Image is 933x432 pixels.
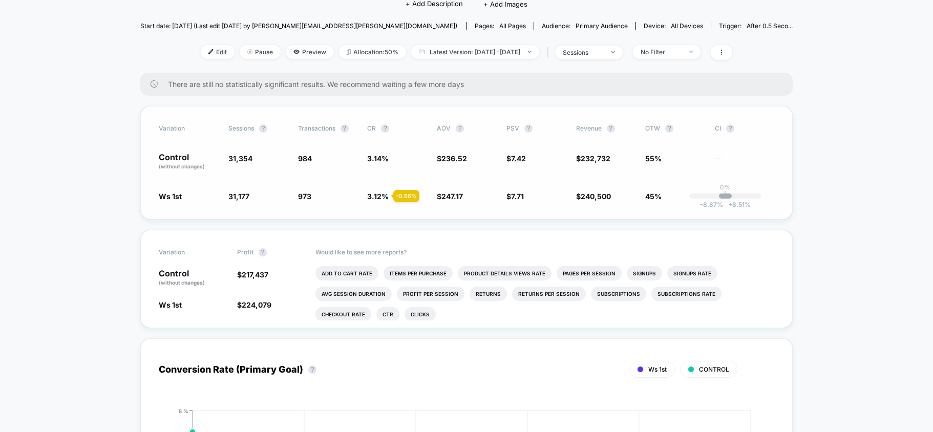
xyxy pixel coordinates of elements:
span: Start date: [DATE] (Last edit [DATE] by [PERSON_NAME][EMAIL_ADDRESS][PERSON_NAME][DOMAIN_NAME]) [140,22,457,30]
span: 7.71 [511,192,524,201]
span: 8.51 % [723,201,751,208]
button: ? [341,124,349,133]
li: Profit Per Session [397,287,464,301]
span: 247.17 [441,192,463,201]
span: Allocation: 50% [339,45,406,59]
li: Signups Rate [667,266,717,280]
span: (without changes) [159,279,205,286]
li: Checkout Rate [315,307,371,321]
span: Latest Version: [DATE] - [DATE] [411,45,539,59]
div: Trigger: [719,22,793,30]
li: Product Details Views Rate [458,266,552,280]
p: Control [159,153,218,170]
span: $ [237,270,268,279]
span: CR [367,124,376,132]
span: 224,079 [242,300,271,309]
button: ? [726,124,734,133]
li: Clicks [405,307,436,321]
img: end [528,51,532,53]
button: ? [665,124,673,133]
img: end [247,49,252,54]
span: $ [437,192,463,201]
span: -8.87 % [700,201,723,208]
li: Subscriptions Rate [651,287,722,301]
p: 0% [720,183,730,191]
span: Revenue [576,124,602,132]
li: Subscriptions [591,287,646,301]
li: Avg Session Duration [315,287,392,301]
span: Edit [201,45,235,59]
li: Signups [627,266,662,280]
button: ? [524,124,533,133]
img: end [689,51,693,53]
span: 55% [645,154,662,163]
span: CI [715,124,771,133]
span: CONTROL [699,365,729,373]
p: Control [159,269,227,287]
img: rebalance [347,49,351,55]
span: $ [576,154,610,163]
button: ? [308,365,316,374]
button: ? [381,124,389,133]
span: + [728,201,732,208]
li: Returns Per Session [512,287,586,301]
span: Ws 1st [648,365,667,373]
li: Ctr [376,307,399,321]
li: Returns [470,287,507,301]
span: Ws 1st [159,192,182,201]
button: ? [259,124,267,133]
span: There are still no statistically significant results. We recommend waiting a few more days [168,80,772,89]
span: Sessions [228,124,254,132]
li: Items Per Purchase [384,266,453,280]
span: 31,177 [228,192,249,201]
div: - 0.56 % [393,190,419,202]
span: PSV [506,124,519,132]
span: | [544,45,555,60]
button: ? [456,124,464,133]
div: No Filter [641,48,682,56]
span: $ [576,192,611,201]
span: --- [715,156,774,170]
span: AOV [437,124,451,132]
span: Ws 1st [159,300,182,309]
div: sessions [563,49,604,56]
span: After 0.5 Seco... [747,22,793,30]
span: 236.52 [441,154,467,163]
span: OTW [645,124,702,133]
span: all devices [671,22,703,30]
span: 3.12 % [367,192,389,201]
div: Audience: [542,22,628,30]
span: 240,500 [581,192,611,201]
span: 45% [645,192,662,201]
span: 984 [298,154,312,163]
span: 31,354 [228,154,252,163]
img: calendar [419,49,425,54]
tspan: 8 % [179,407,188,414]
span: all pages [499,22,526,30]
p: Would like to see more reports? [315,248,774,256]
li: Add To Cart Rate [315,266,378,280]
span: $ [237,300,271,309]
img: end [611,51,615,53]
p: | [724,191,726,199]
span: $ [506,192,524,201]
span: Transactions [298,124,335,132]
span: Primary Audience [576,22,628,30]
span: Pause [240,45,281,59]
img: edit [208,49,214,54]
span: 973 [298,192,311,201]
span: $ [506,154,526,163]
li: Pages Per Session [557,266,622,280]
span: 3.14 % [367,154,389,163]
span: 217,437 [242,270,268,279]
span: 232,732 [581,154,610,163]
div: Pages: [475,22,526,30]
button: ? [259,248,267,256]
span: (without changes) [159,163,205,169]
span: Profit [237,248,253,256]
button: ? [607,124,615,133]
span: Preview [286,45,334,59]
span: $ [437,154,467,163]
span: Variation [159,124,215,133]
span: Variation [159,248,215,256]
